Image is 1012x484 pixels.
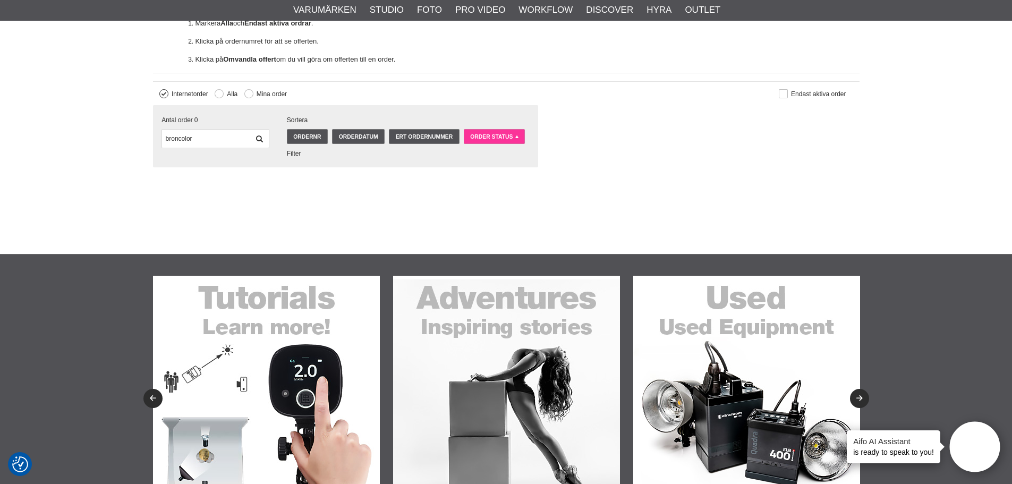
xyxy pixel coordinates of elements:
[464,129,525,144] a: Order Status
[586,3,633,17] a: Discover
[370,3,404,17] a: Studio
[143,389,163,408] button: Previous
[220,19,233,27] strong: Alla
[685,3,720,17] a: Outlet
[389,129,459,144] a: Ert ordernummer
[168,90,208,98] label: Internetorder
[518,3,573,17] a: Workflow
[194,115,198,125] span: 0
[417,3,442,17] a: Foto
[223,55,276,63] strong: Omvandla offert
[847,430,940,463] div: is ready to speak to you!
[647,3,671,17] a: Hyra
[195,54,860,65] p: Klicka på om du vill göra om offerten till en order.
[253,90,287,98] label: Mina order
[195,36,860,47] p: Klicka på ordernumret för att se offerten.
[244,19,311,27] strong: Endast aktiva ordrar
[250,129,269,148] a: Filtrera
[853,436,934,447] h4: Aifo AI Assistant
[161,115,269,125] div: Antal order
[470,134,513,140] span: Order Status
[850,389,869,408] button: Next
[287,149,529,158] div: Filter
[287,115,529,125] span: Sortera
[287,129,328,144] a: Ordernr
[293,3,356,17] a: Varumärken
[12,455,28,474] button: Samtyckesinställningar
[455,3,505,17] a: Pro Video
[12,456,28,472] img: Revisit consent button
[224,90,237,98] label: Alla
[788,90,846,98] label: Endast aktiva order
[195,18,860,29] p: Markera och .
[332,129,385,144] a: Orderdatum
